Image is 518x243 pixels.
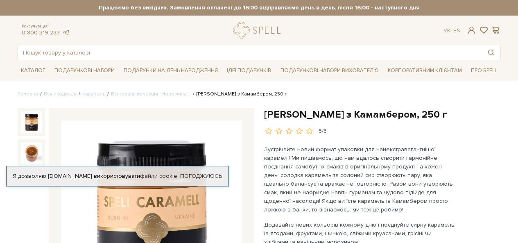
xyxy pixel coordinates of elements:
[44,91,77,97] a: Вся продукція
[180,173,222,180] a: Погоджуюсь
[233,22,284,39] a: logo
[224,64,274,77] a: Ідеї подарунків
[18,91,38,97] a: Головна
[21,143,42,164] img: Карамель з Камамбером, 250 г
[453,27,461,34] a: En
[120,64,221,77] a: Подарунки на День народження
[140,173,177,179] a: файли cookie
[82,91,105,97] a: Карамель
[482,45,500,60] button: Пошук товару у каталозі
[443,27,461,34] div: Ук
[264,108,501,121] h1: [PERSON_NAME] з Камамбером, 250 г
[450,27,452,34] span: |
[7,173,228,180] div: Я дозволяю [DOMAIN_NAME] використовувати
[22,29,60,36] a: 0 800 319 233
[18,64,49,77] a: Каталог
[51,64,118,77] a: Подарункові набори
[111,91,191,97] a: Всі товари колекція "Новорічна"..
[468,64,500,77] a: Про Spell
[62,29,70,36] a: telegram
[18,4,501,11] strong: Працюємо без вихідних. Замовлення оплачені до 16:00 відправляємо день в день, після 16:00 - насту...
[191,91,287,98] li: [PERSON_NAME] з Камамбером, 250 г
[22,24,70,29] span: Консультація:
[21,111,42,133] img: Карамель з Камамбером, 250 г
[18,45,482,60] input: Пошук товару у каталозі
[277,64,382,77] a: Подарункові набори вихователю
[385,64,465,77] a: Корпоративним клієнтам
[264,145,456,214] p: Зустрічайте новий формат упаковки для найекстравагантнішої карамелі! Ми пишаємось, що нам вдалось...
[319,127,327,135] div: 5/5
